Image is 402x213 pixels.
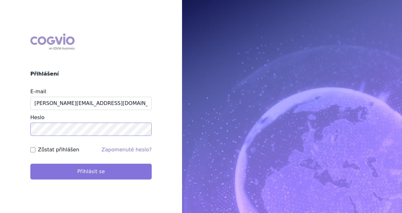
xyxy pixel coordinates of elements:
[30,33,75,50] div: COGVIO
[101,147,152,153] a: Zapomenuté heslo?
[30,164,152,180] button: Přihlásit se
[30,114,44,120] label: Heslo
[30,70,152,78] h2: Přihlášení
[38,146,79,154] label: Zůstat přihlášen
[30,88,46,94] label: E-mail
